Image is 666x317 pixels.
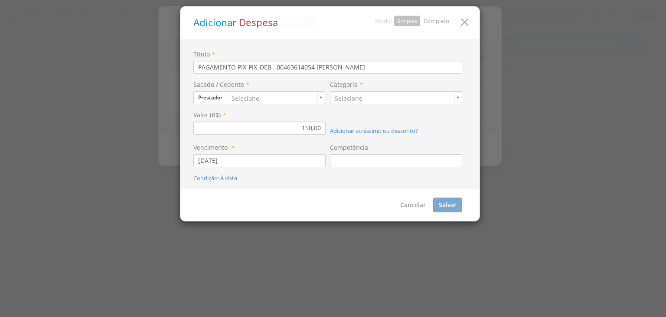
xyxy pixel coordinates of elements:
[193,91,227,104] button: Prestador
[193,174,237,182] a: Condição: À vista
[227,92,313,105] span: Selecione
[193,80,244,89] label: Sacado / Cedente
[210,50,215,58] span: Campo obrigatório
[244,81,249,89] span: Campo obrigatório
[193,111,221,119] label: Valor (R$)
[221,111,226,119] span: Campo obrigatório
[424,17,449,25] a: Completo
[281,17,315,27] span: undefined
[433,198,462,212] button: Salvar
[193,143,228,152] label: Vencimento
[227,91,325,104] a: Selecione
[229,144,235,152] span: Campo obrigatório
[375,18,449,24] span: Modo:
[330,143,368,152] label: Competência
[193,50,210,59] label: Título
[330,91,462,104] a: Selecione
[330,80,358,89] label: Categoria
[239,16,278,29] span: Despesa
[330,92,451,105] span: Selecione
[330,127,418,135] span: Adicionar acréscimo ou desconto?
[193,16,236,29] span: Adicionar
[358,81,363,89] span: Campo obrigatório
[394,16,420,26] a: Simples
[395,198,431,212] button: Cancelar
